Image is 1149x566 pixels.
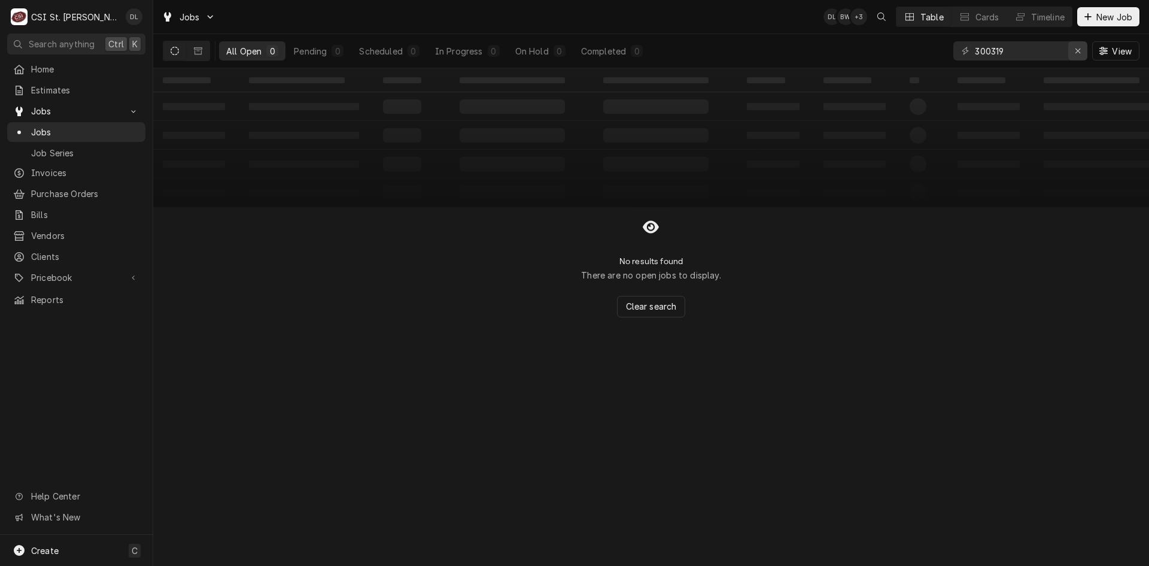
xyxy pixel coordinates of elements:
div: 0 [633,45,640,57]
div: DL [126,8,142,25]
div: 0 [334,45,341,57]
span: Job Series [31,147,139,159]
div: CSI St. [PERSON_NAME] [31,11,119,23]
a: Jobs [7,122,145,142]
a: Job Series [7,143,145,163]
span: New Job [1094,11,1135,23]
span: Clear search [624,300,679,313]
div: 0 [490,45,497,57]
span: Jobs [180,11,200,23]
div: On Hold [515,45,549,57]
div: 0 [556,45,563,57]
input: Keyword search [975,41,1065,60]
span: ‌ [823,77,871,83]
span: Clients [31,250,139,263]
h2: No results found [619,256,683,267]
div: CSI St. Louis's Avatar [11,8,28,25]
div: 0 [269,45,276,57]
span: ‌ [163,77,211,83]
a: Bills [7,205,145,225]
div: + 3 [850,8,867,25]
div: Brad Wicks's Avatar [837,8,854,25]
a: Go to What's New [7,507,145,527]
div: Timeline [1031,11,1065,23]
a: Estimates [7,80,145,100]
span: View [1110,45,1134,57]
div: Scheduled [359,45,402,57]
button: Open search [872,7,891,26]
span: ‌ [1044,77,1139,83]
span: Help Center [31,490,138,503]
a: Clients [7,247,145,267]
div: David Lindsey's Avatar [126,8,142,25]
a: Go to Jobs [7,101,145,121]
span: Vendors [31,229,139,242]
a: Vendors [7,226,145,246]
div: Table [920,11,944,23]
span: Purchase Orders [31,187,139,200]
span: ‌ [603,77,709,83]
div: In Progress [435,45,483,57]
div: Completed [581,45,626,57]
a: Go to Help Center [7,486,145,506]
div: All Open [226,45,262,57]
a: Go to Pricebook [7,268,145,287]
button: New Job [1077,7,1139,26]
span: ‌ [383,77,421,83]
span: ‌ [460,77,565,83]
span: Jobs [31,126,139,138]
span: ‌ [957,77,1005,83]
div: Cards [975,11,999,23]
button: View [1092,41,1139,60]
span: Ctrl [108,38,124,50]
span: Pricebook [31,271,121,284]
span: ‌ [747,77,785,83]
span: Jobs [31,105,121,117]
div: David Lindsey's Avatar [823,8,840,25]
span: K [132,38,138,50]
a: Purchase Orders [7,184,145,204]
button: Clear search [617,296,686,317]
span: Bills [31,208,139,221]
div: DL [823,8,840,25]
span: Invoices [31,167,139,179]
a: Home [7,59,145,79]
div: Pending [294,45,327,57]
span: Create [31,546,59,556]
table: All Open Jobs List Loading [153,68,1149,207]
span: Search anything [29,38,95,50]
a: Go to Jobs [157,7,220,27]
span: Estimates [31,84,139,96]
a: Reports [7,290,145,310]
button: Search anythingCtrlK [7,34,145,55]
span: Reports [31,293,139,306]
button: Erase input [1068,41,1087,60]
span: Home [31,63,139,75]
span: C [132,544,138,557]
p: There are no open jobs to display. [581,269,721,282]
span: ‌ [249,77,345,83]
div: 0 [410,45,417,57]
span: What's New [31,511,138,523]
span: ‌ [910,77,919,83]
div: BW [837,8,854,25]
div: C [11,8,28,25]
a: Invoices [7,163,145,183]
